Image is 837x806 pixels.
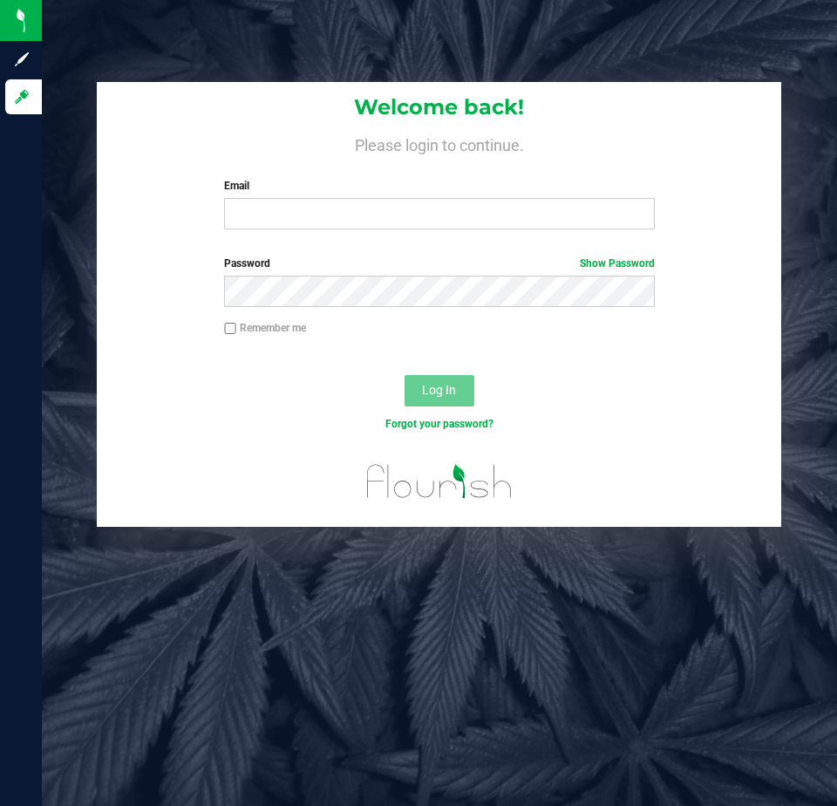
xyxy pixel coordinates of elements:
[224,323,236,335] input: Remember me
[224,320,306,336] label: Remember me
[354,450,525,513] img: flourish_logo.svg
[224,257,270,270] span: Password
[97,96,781,119] h1: Welcome back!
[405,375,474,406] button: Log In
[385,418,493,430] a: Forgot your password?
[224,178,654,194] label: Email
[97,133,781,154] h4: Please login to continue.
[580,257,655,270] a: Show Password
[13,51,31,68] inline-svg: Sign up
[13,88,31,106] inline-svg: Log in
[422,383,456,397] span: Log In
